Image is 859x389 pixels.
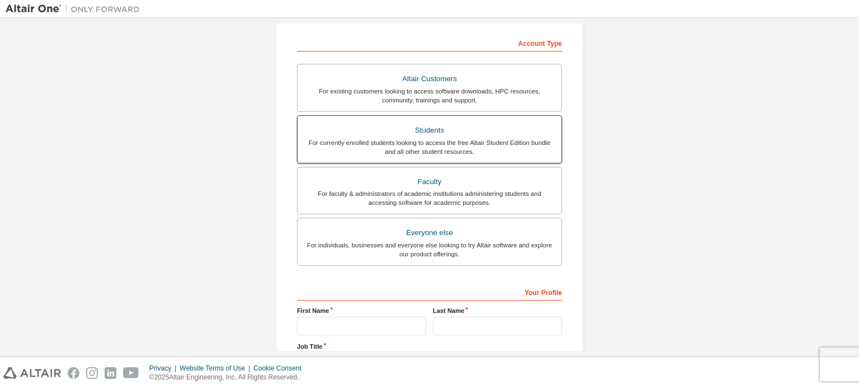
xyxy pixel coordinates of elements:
div: Your Profile [297,283,562,301]
img: altair_logo.svg [3,367,61,379]
img: youtube.svg [123,367,139,379]
div: For faculty & administrators of academic institutions administering students and accessing softwa... [304,189,555,207]
div: Privacy [149,364,180,373]
div: For currently enrolled students looking to access the free Altair Student Edition bundle and all ... [304,138,555,156]
div: For existing customers looking to access software downloads, HPC resources, community, trainings ... [304,87,555,105]
p: © 2025 Altair Engineering, Inc. All Rights Reserved. [149,373,308,382]
div: Students [304,123,555,138]
div: Everyone else [304,225,555,241]
img: instagram.svg [86,367,98,379]
div: Faculty [304,174,555,190]
label: First Name [297,306,426,315]
img: linkedin.svg [105,367,116,379]
img: Altair One [6,3,145,15]
div: Website Terms of Use [180,364,253,373]
div: Altair Customers [304,71,555,87]
label: Job Title [297,342,562,351]
div: Cookie Consent [253,364,308,373]
img: facebook.svg [68,367,79,379]
div: Account Type [297,34,562,51]
div: For individuals, businesses and everyone else looking to try Altair software and explore our prod... [304,241,555,259]
label: Last Name [433,306,562,315]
